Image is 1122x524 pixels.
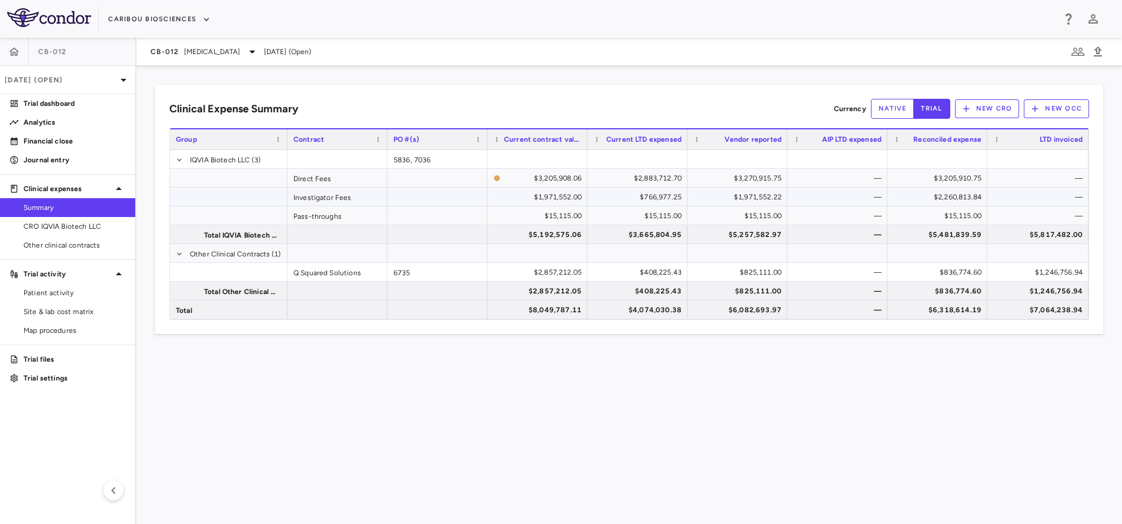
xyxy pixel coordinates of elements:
div: $1,971,552.00 [498,188,582,206]
div: Pass-throughs [288,206,388,225]
span: Current LTD expensed [606,135,682,143]
div: $2,260,813.84 [898,188,981,206]
div: — [798,169,881,188]
p: Trial settings [24,373,126,383]
span: Total [176,301,192,320]
div: $4,074,030.38 [598,301,682,319]
button: New CRO [955,99,1020,118]
div: — [998,188,1083,206]
p: Analytics [24,117,126,128]
span: CRO IQVIA Biotech LLC [24,221,126,232]
div: 6735 [388,263,487,281]
div: $1,246,756.94 [998,263,1083,282]
span: Summary [24,202,126,213]
span: Contract [293,135,324,143]
div: $825,111.00 [698,263,782,282]
p: Clinical expenses [24,183,112,194]
button: trial [913,99,950,119]
div: $825,111.00 [698,282,782,301]
h6: Clinical Expense Summary [169,101,298,117]
div: $408,225.43 [598,263,682,282]
p: [DATE] (Open) [5,75,116,85]
img: logo-full-BYUhSk78.svg [7,8,91,27]
span: Current contract value [504,135,582,143]
span: IQVIA Biotech LLC [190,151,251,169]
span: [MEDICAL_DATA] [184,46,241,57]
span: (3) [252,151,261,169]
span: Vendor reported [724,135,782,143]
p: Currency [834,104,866,114]
div: $6,318,614.19 [898,301,981,319]
span: (1) [272,245,280,263]
p: Trial dashboard [24,98,126,109]
div: 5836, 7036 [388,150,487,168]
div: — [798,263,881,282]
div: $6,082,693.97 [698,301,782,319]
div: $5,481,839.59 [898,225,981,244]
span: Total IQVIA Biotech LLC [204,226,280,245]
span: Group [176,135,197,143]
div: — [798,282,881,301]
div: $766,977.25 [598,188,682,206]
div: $5,817,482.00 [998,225,1083,244]
div: $5,257,582.97 [698,225,782,244]
div: Q Squared Solutions [288,263,388,281]
div: Direct Fees [288,169,388,187]
div: $15,115.00 [598,206,682,225]
div: $8,049,787.11 [498,301,582,319]
div: — [798,188,881,206]
button: native [871,99,914,119]
button: New OCC [1024,99,1089,118]
p: Trial activity [24,269,112,279]
div: — [798,301,881,319]
span: The contract record and uploaded budget values do not match. Please review the contract record an... [493,169,582,186]
span: Patient activity [24,288,126,298]
div: $408,225.43 [598,282,682,301]
span: LTD invoiced [1040,135,1083,143]
div: $3,270,915.75 [698,169,782,188]
div: $15,115.00 [898,206,981,225]
span: Other Clinical Contracts [190,245,271,263]
span: Total Other Clinical Contracts [204,282,280,301]
span: [DATE] (Open) [264,46,312,57]
div: $1,971,552.22 [698,188,782,206]
div: $836,774.60 [898,263,981,282]
div: — [998,206,1083,225]
span: Site & lab cost matrix [24,306,126,317]
div: Investigator Fees [288,188,388,206]
span: PO #(s) [393,135,419,143]
div: — [798,206,881,225]
div: $7,064,238.94 [998,301,1083,319]
p: Journal entry [24,155,126,165]
div: — [798,225,881,244]
span: Reconciled expense [913,135,981,143]
span: Map procedures [24,325,126,336]
div: $2,883,712.70 [598,169,682,188]
span: AIP LTD expensed [822,135,881,143]
span: CB-012 [151,47,179,56]
div: $5,192,575.06 [498,225,582,244]
div: $15,115.00 [498,206,582,225]
div: $3,205,910.75 [898,169,981,188]
span: CB-012 [38,47,67,56]
div: $15,115.00 [698,206,782,225]
div: $3,665,804.95 [598,225,682,244]
div: $3,205,908.06 [505,169,582,188]
span: Other clinical contracts [24,240,126,251]
p: Trial files [24,354,126,365]
div: $2,857,212.05 [498,263,582,282]
div: $1,246,756.94 [998,282,1083,301]
p: Financial close [24,136,126,146]
div: $836,774.60 [898,282,981,301]
div: $2,857,212.05 [498,282,582,301]
button: Caribou Biosciences [108,10,211,29]
div: — [998,169,1083,188]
